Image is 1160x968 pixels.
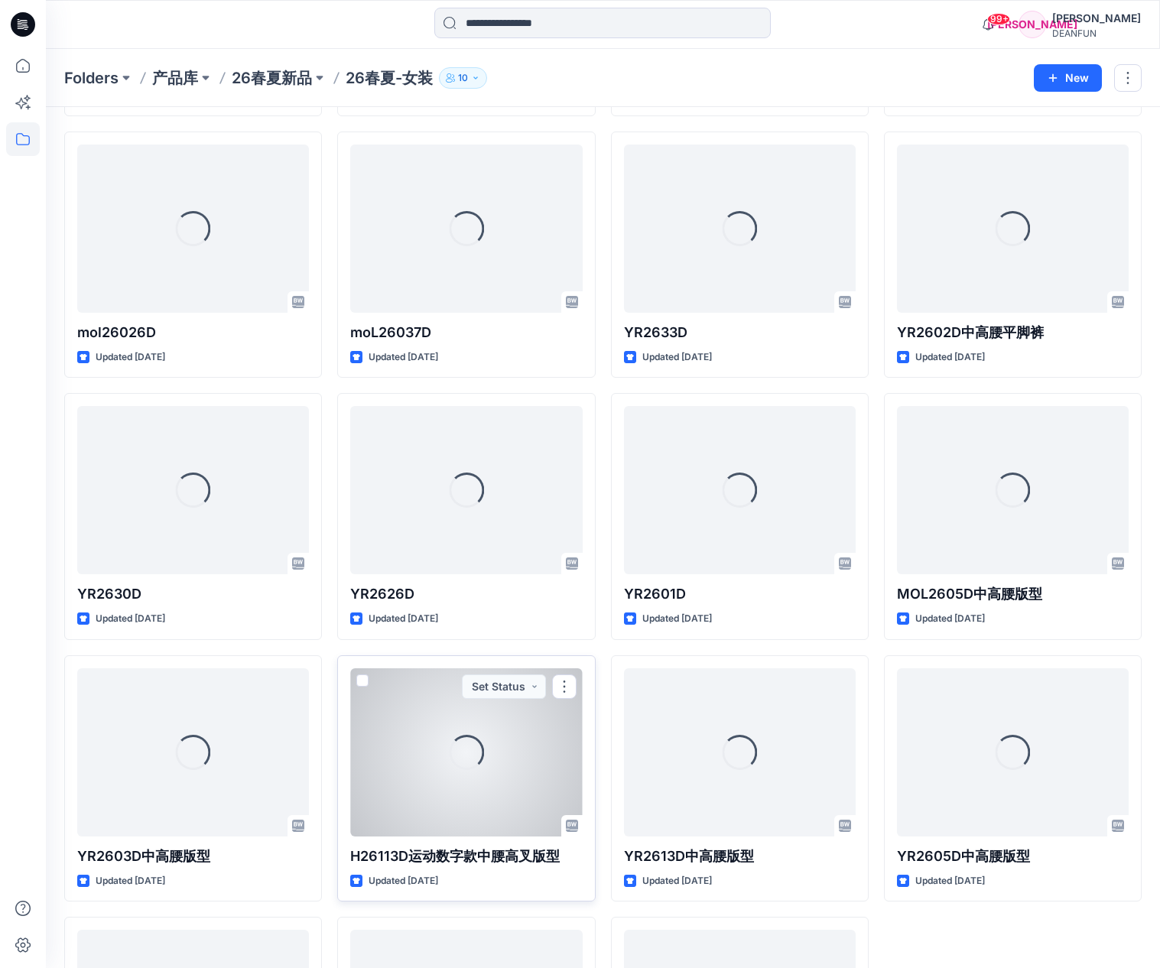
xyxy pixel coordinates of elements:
p: YR2601D [624,583,856,605]
p: Updated [DATE] [96,611,165,627]
p: Updated [DATE] [915,873,985,889]
p: Updated [DATE] [642,349,712,365]
a: 26春夏新品 [232,67,312,89]
div: [PERSON_NAME] [1052,9,1141,28]
p: YR2603D中高腰版型 [77,846,309,867]
p: Updated [DATE] [96,873,165,889]
p: 10 [458,70,468,86]
p: YR2613D中高腰版型 [624,846,856,867]
p: YR2605D中高腰版型 [897,846,1129,867]
a: Folders [64,67,119,89]
div: [PERSON_NAME] [1019,11,1046,38]
span: 99+ [987,13,1010,25]
div: DEANFUN [1052,28,1141,39]
p: Updated [DATE] [369,873,438,889]
p: Updated [DATE] [642,873,712,889]
p: 26春夏-女装 [346,67,433,89]
a: 产品库 [152,67,198,89]
p: Updated [DATE] [369,611,438,627]
p: Updated [DATE] [642,611,712,627]
p: YR2626D [350,583,582,605]
p: Updated [DATE] [915,611,985,627]
p: mol26026D [77,322,309,343]
p: YR2630D [77,583,309,605]
p: MOL2605D中高腰版型 [897,583,1129,605]
p: YR2633D [624,322,856,343]
p: Updated [DATE] [96,349,165,365]
p: moL26037D [350,322,582,343]
button: New [1034,64,1102,92]
p: H26113D运动数字款中腰高叉版型 [350,846,582,867]
p: YR2602D中高腰平脚裤 [897,322,1129,343]
button: 10 [439,67,487,89]
p: Updated [DATE] [915,349,985,365]
p: Updated [DATE] [369,349,438,365]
